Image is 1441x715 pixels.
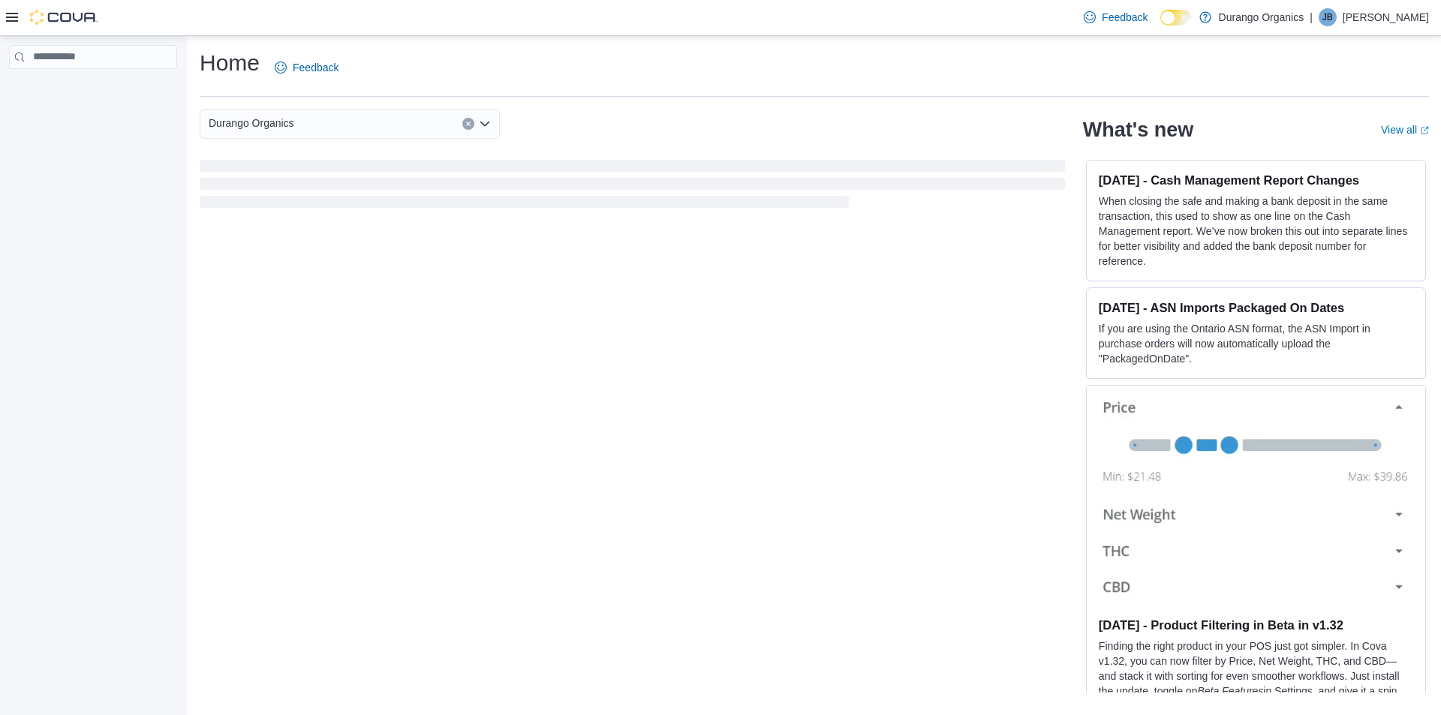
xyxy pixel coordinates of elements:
p: [PERSON_NAME] [1343,8,1429,26]
input: Dark Mode [1160,10,1192,26]
p: Finding the right product in your POS just got simpler. In Cova v1.32, you can now filter by Pric... [1099,638,1413,713]
button: Open list of options [479,118,491,130]
p: If you are using the Ontario ASN format, the ASN Import in purchase orders will now automatically... [1099,321,1413,366]
a: Feedback [1078,2,1154,32]
a: Feedback [269,53,344,83]
button: Clear input [462,118,474,130]
div: Jacob Boyle [1319,8,1337,26]
img: Cova [30,10,98,25]
span: Feedback [293,60,338,75]
h3: [DATE] - ASN Imports Packaged On Dates [1099,300,1413,315]
h2: What's new [1083,118,1193,142]
svg: External link [1420,126,1429,135]
p: Durango Organics [1219,8,1304,26]
span: Durango Organics [209,114,294,132]
h3: [DATE] - Product Filtering in Beta in v1.32 [1099,617,1413,632]
h3: [DATE] - Cash Management Report Changes [1099,173,1413,188]
span: Feedback [1102,10,1148,25]
nav: Complex example [9,72,177,108]
span: JB [1322,8,1333,26]
em: Beta Features [1197,685,1263,697]
p: | [1310,8,1313,26]
h1: Home [200,48,260,78]
a: View allExternal link [1381,124,1429,136]
span: Loading [200,163,1065,211]
p: When closing the safe and making a bank deposit in the same transaction, this used to show as one... [1099,194,1413,269]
